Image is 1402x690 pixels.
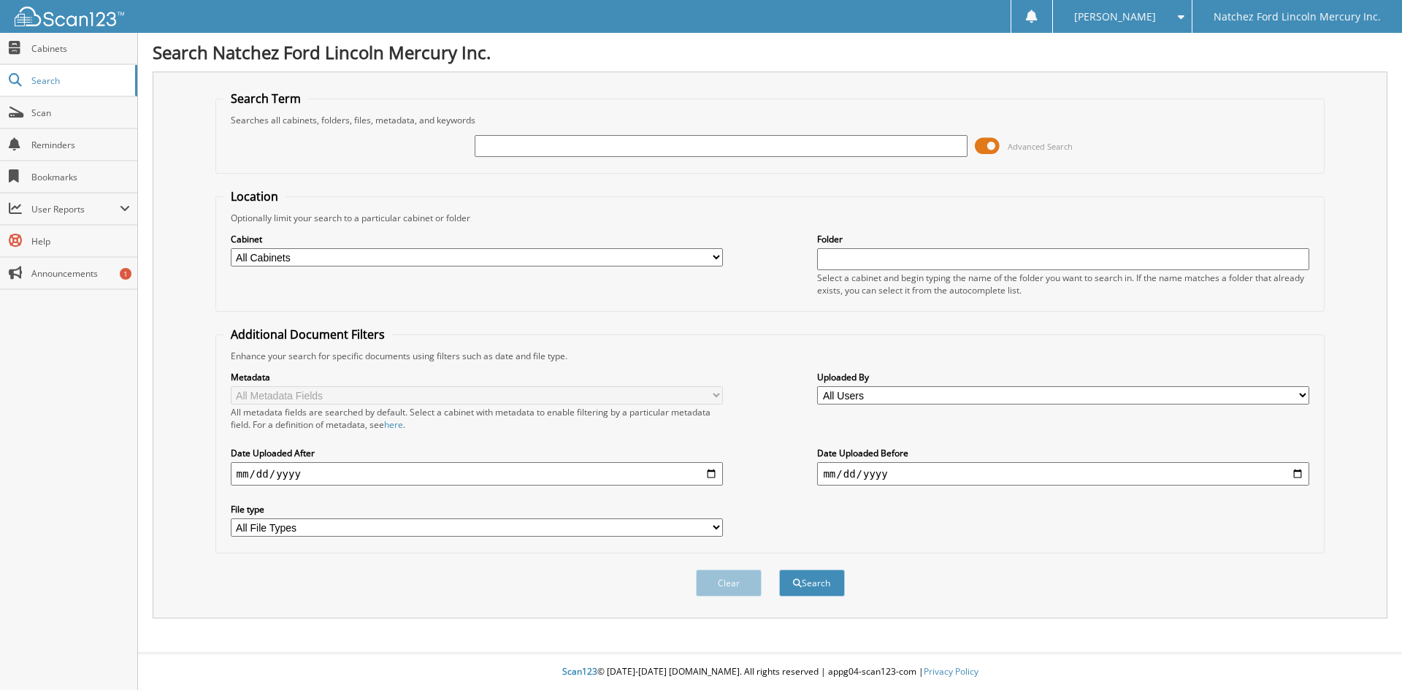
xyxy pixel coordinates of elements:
[231,233,723,245] label: Cabinet
[153,40,1387,64] h1: Search Natchez Ford Lincoln Mercury Inc.
[120,268,131,280] div: 1
[817,462,1309,486] input: end
[223,91,308,107] legend: Search Term
[223,350,1317,362] div: Enhance your search for specific documents using filters such as date and file type.
[31,107,130,119] span: Scan
[231,406,723,431] div: All metadata fields are searched by default. Select a cabinet with metadata to enable filtering b...
[138,654,1402,690] div: © [DATE]-[DATE] [DOMAIN_NAME]. All rights reserved | appg04-scan123-com |
[817,447,1309,459] label: Date Uploaded Before
[223,188,286,204] legend: Location
[1329,620,1402,690] iframe: Chat Widget
[231,462,723,486] input: start
[924,665,978,678] a: Privacy Policy
[562,665,597,678] span: Scan123
[817,371,1309,383] label: Uploaded By
[31,235,130,248] span: Help
[231,371,723,383] label: Metadata
[31,74,128,87] span: Search
[223,326,392,342] legend: Additional Document Filters
[817,233,1309,245] label: Folder
[779,570,845,597] button: Search
[31,203,120,215] span: User Reports
[696,570,762,597] button: Clear
[1008,141,1073,152] span: Advanced Search
[384,418,403,431] a: here
[1074,12,1156,21] span: [PERSON_NAME]
[31,42,130,55] span: Cabinets
[31,139,130,151] span: Reminders
[31,171,130,183] span: Bookmarks
[231,503,723,515] label: File type
[1214,12,1381,21] span: Natchez Ford Lincoln Mercury Inc.
[15,7,124,26] img: scan123-logo-white.svg
[231,447,723,459] label: Date Uploaded After
[31,267,130,280] span: Announcements
[817,272,1309,296] div: Select a cabinet and begin typing the name of the folder you want to search in. If the name match...
[223,212,1317,224] div: Optionally limit your search to a particular cabinet or folder
[223,114,1317,126] div: Searches all cabinets, folders, files, metadata, and keywords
